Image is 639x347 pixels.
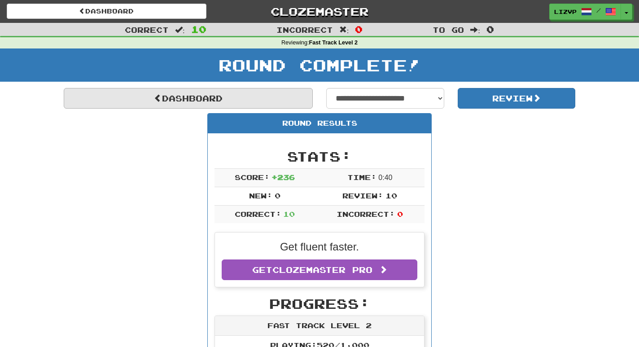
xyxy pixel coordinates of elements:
h1: Round Complete! [3,56,636,74]
a: Clozemaster [220,4,420,19]
a: LizVP / [549,4,621,20]
a: Dashboard [64,88,313,109]
span: 0 [397,210,403,218]
span: New: [249,191,272,200]
span: Review: [342,191,383,200]
span: 10 [283,210,295,218]
span: 0 [275,191,280,200]
h2: Stats: [214,149,425,164]
span: : [470,26,480,34]
span: Incorrect: [337,210,395,218]
span: / [596,7,601,13]
strong: Fast Track Level 2 [309,40,358,46]
span: 0 : 40 [378,174,392,181]
span: 0 [355,24,363,35]
div: Fast Track Level 2 [215,316,424,336]
span: Incorrect [276,25,333,34]
span: Clozemaster Pro [272,265,372,275]
button: Review [458,88,576,109]
span: To go [433,25,464,34]
span: 0 [486,24,494,35]
span: : [339,26,349,34]
span: Correct: [235,210,281,218]
h2: Progress: [214,296,425,311]
div: Round Results [208,114,431,133]
p: Get fluent faster. [222,239,417,255]
a: GetClozemaster Pro [222,259,417,280]
span: LizVP [554,8,577,16]
span: Correct [125,25,169,34]
span: Score: [235,173,270,181]
span: 10 [385,191,397,200]
span: : [175,26,185,34]
a: Dashboard [7,4,206,19]
span: Time: [347,173,376,181]
span: + 236 [271,173,295,181]
span: 10 [191,24,206,35]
